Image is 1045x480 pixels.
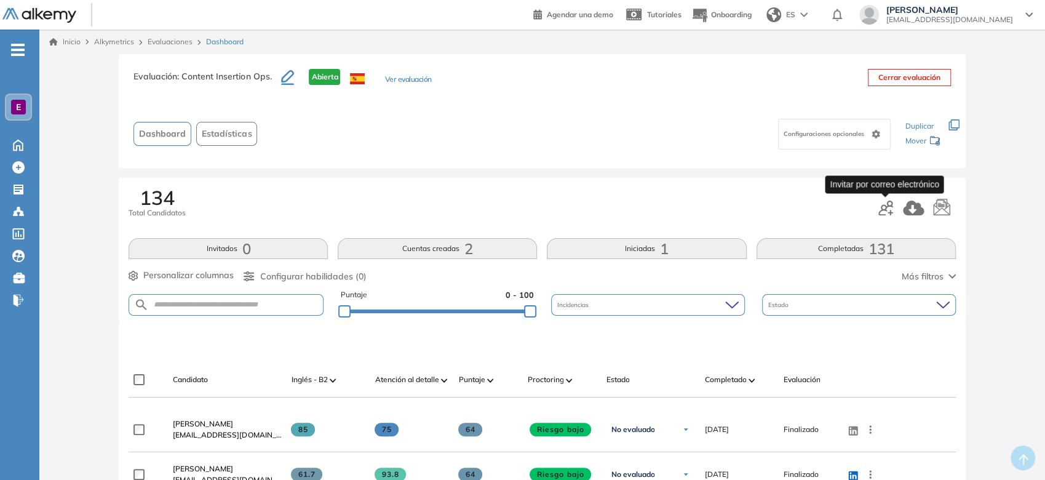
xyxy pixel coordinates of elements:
[768,300,791,310] span: Estado
[783,469,818,480] span: Finalizado
[868,69,951,86] button: Cerrar evaluación
[202,127,252,140] span: Estadísticas
[291,374,327,385] span: Inglés - B2
[762,294,956,316] div: Estado
[527,374,563,385] span: Proctoring
[487,378,493,382] img: [missing "en.ARROW_ALT" translation]
[766,7,781,22] img: world
[611,425,654,434] span: No evaluado
[143,269,234,282] span: Personalizar columnas
[886,15,1013,25] span: [EMAIL_ADDRESS][DOMAIN_NAME]
[458,374,485,385] span: Puntaje
[341,289,367,301] span: Puntaje
[682,471,689,478] img: Ícono de flecha
[783,424,818,435] span: Finalizado
[647,10,681,19] span: Tutoriales
[140,188,175,207] span: 134
[11,49,25,51] i: -
[309,69,340,85] span: Abierta
[173,463,281,474] a: [PERSON_NAME]
[330,378,336,382] img: [missing "en.ARROW_ALT" translation]
[786,9,795,20] span: ES
[757,238,956,259] button: Completadas131
[611,470,654,479] span: No evaluado
[244,270,366,283] button: Configurar habilidades (0)
[16,102,21,112] span: E
[350,73,365,84] img: ESP
[94,37,134,46] span: Alkymetrics
[133,122,191,146] button: Dashboard
[704,424,728,435] span: [DATE]
[338,238,537,259] button: Cuentas creadas2
[441,378,447,382] img: [missing "en.ARROW_ALT" translation]
[291,423,315,436] span: 85
[691,2,752,28] button: Onboarding
[557,300,591,310] span: Incidencias
[825,175,944,193] div: Invitar por correo electrónico
[375,374,439,385] span: Atención al detalle
[384,74,431,87] button: Ver evaluación
[606,374,629,385] span: Estado
[2,8,76,23] img: Logo
[173,419,233,428] span: [PERSON_NAME]
[711,10,752,19] span: Onboarding
[902,270,944,283] span: Más filtros
[800,12,808,17] img: arrow
[905,121,934,130] span: Duplicar
[682,426,689,433] img: Ícono de flecha
[530,423,591,436] span: Riesgo bajo
[566,378,572,382] img: [missing "en.ARROW_ALT" translation]
[905,130,941,153] div: Mover
[129,269,234,282] button: Personalizar columnas
[139,127,186,140] span: Dashboard
[533,6,613,21] a: Agendar una demo
[704,469,728,480] span: [DATE]
[177,71,271,82] span: : Content Insertion Ops.
[506,289,534,301] span: 0 - 100
[551,294,745,316] div: Incidencias
[129,207,186,218] span: Total Candidatos
[133,69,281,95] h3: Evaluación
[173,418,281,430] a: [PERSON_NAME]
[260,270,366,283] span: Configurar habilidades (0)
[783,374,820,385] span: Evaluación
[196,122,257,146] button: Estadísticas
[547,10,613,19] span: Agendar una demo
[886,5,1013,15] span: [PERSON_NAME]
[134,297,149,313] img: SEARCH_ALT
[49,36,81,47] a: Inicio
[458,423,482,436] span: 64
[148,37,193,46] a: Evaluaciones
[778,119,891,150] div: Configuraciones opcionales
[173,464,233,473] span: [PERSON_NAME]
[206,36,244,47] span: Dashboard
[173,430,281,441] span: [EMAIL_ADDRESS][DOMAIN_NAME]
[902,270,956,283] button: Más filtros
[547,238,746,259] button: Iniciadas1
[704,374,746,385] span: Completado
[784,129,867,138] span: Configuraciones opcionales
[749,378,755,382] img: [missing "en.ARROW_ALT" translation]
[173,374,208,385] span: Candidato
[129,238,328,259] button: Invitados0
[375,423,399,436] span: 75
